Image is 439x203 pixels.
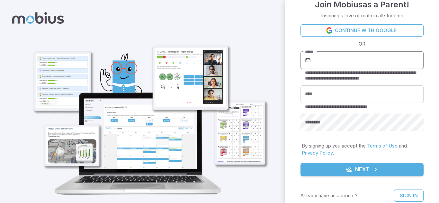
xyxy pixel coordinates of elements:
p: By signing up you accept the and . [302,142,422,156]
button: Next [300,163,424,176]
span: OR [357,40,367,47]
a: Terms of Use [367,143,398,149]
a: Privacy Policy [302,150,333,156]
a: Continue with Google [300,24,424,37]
img: parent_1-illustration [21,18,273,203]
a: Sign In [394,190,424,202]
p: Inspiring a love of math in all students [321,12,403,19]
p: Already have an account? [300,192,357,199]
